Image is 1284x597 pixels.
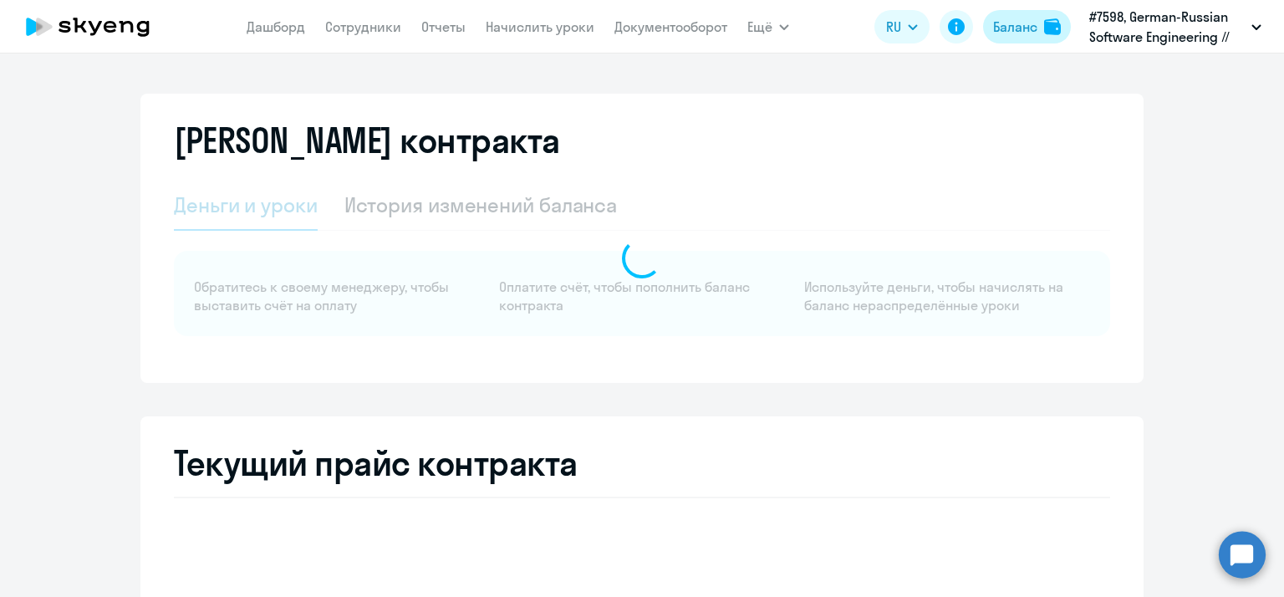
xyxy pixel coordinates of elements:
[614,18,727,35] a: Документооборот
[421,18,466,35] a: Отчеты
[1081,7,1270,47] button: #7598, German-Russian Software Engineering // SALODIA CORPORATION LTD
[486,18,594,35] a: Начислить уроки
[174,120,560,161] h2: [PERSON_NAME] контракта
[874,10,930,43] button: RU
[1044,18,1061,35] img: balance
[747,10,789,43] button: Ещё
[886,17,901,37] span: RU
[983,10,1071,43] button: Балансbalance
[993,17,1037,37] div: Баланс
[174,443,1110,483] h2: Текущий прайс контракта
[325,18,401,35] a: Сотрудники
[247,18,305,35] a: Дашборд
[1089,7,1245,47] p: #7598, German-Russian Software Engineering // SALODIA CORPORATION LTD
[747,17,772,37] span: Ещё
